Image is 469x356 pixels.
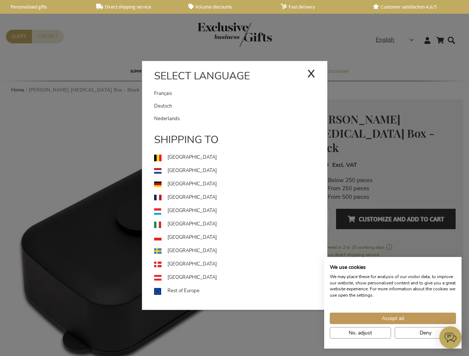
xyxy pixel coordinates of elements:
div: Select language [142,69,327,87]
a: [GEOGRAPHIC_DATA] [154,164,327,178]
span: Deny [420,329,431,337]
a: Personalised gifts [4,4,84,10]
h2: We use cookies [330,264,456,271]
a: [GEOGRAPHIC_DATA] [154,271,327,284]
span: Accept all [382,314,404,322]
button: Adjust cookie preferences [330,327,391,339]
iframe: belco-activator-frame [439,326,462,349]
a: [GEOGRAPHIC_DATA] [154,244,327,258]
button: Accept all cookies [330,313,456,324]
div: Shipping to [142,132,327,151]
a: [GEOGRAPHIC_DATA] [154,191,327,204]
a: Fast delivery [281,4,361,10]
a: Customer satisfaction 4,6/5 [373,4,453,10]
a: Nederlands [154,112,327,125]
span: No, adjust [349,329,372,337]
a: Deutsch [154,100,327,112]
div: x [307,62,315,84]
a: Rest of Europe [154,284,327,298]
a: [GEOGRAPHIC_DATA] [154,231,327,244]
a: Volume discounts [188,4,269,10]
a: Direct shipping service [96,4,177,10]
a: [GEOGRAPHIC_DATA] [154,178,327,191]
a: [GEOGRAPHIC_DATA] [154,151,327,164]
p: We may place these for analysis of our visitor data, to improve our website, show personalised co... [330,274,456,299]
button: Deny all cookies [395,327,456,339]
a: [GEOGRAPHIC_DATA] [154,204,327,218]
a: [GEOGRAPHIC_DATA] [154,258,327,271]
a: Français [154,87,307,100]
a: [GEOGRAPHIC_DATA] [154,218,327,231]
